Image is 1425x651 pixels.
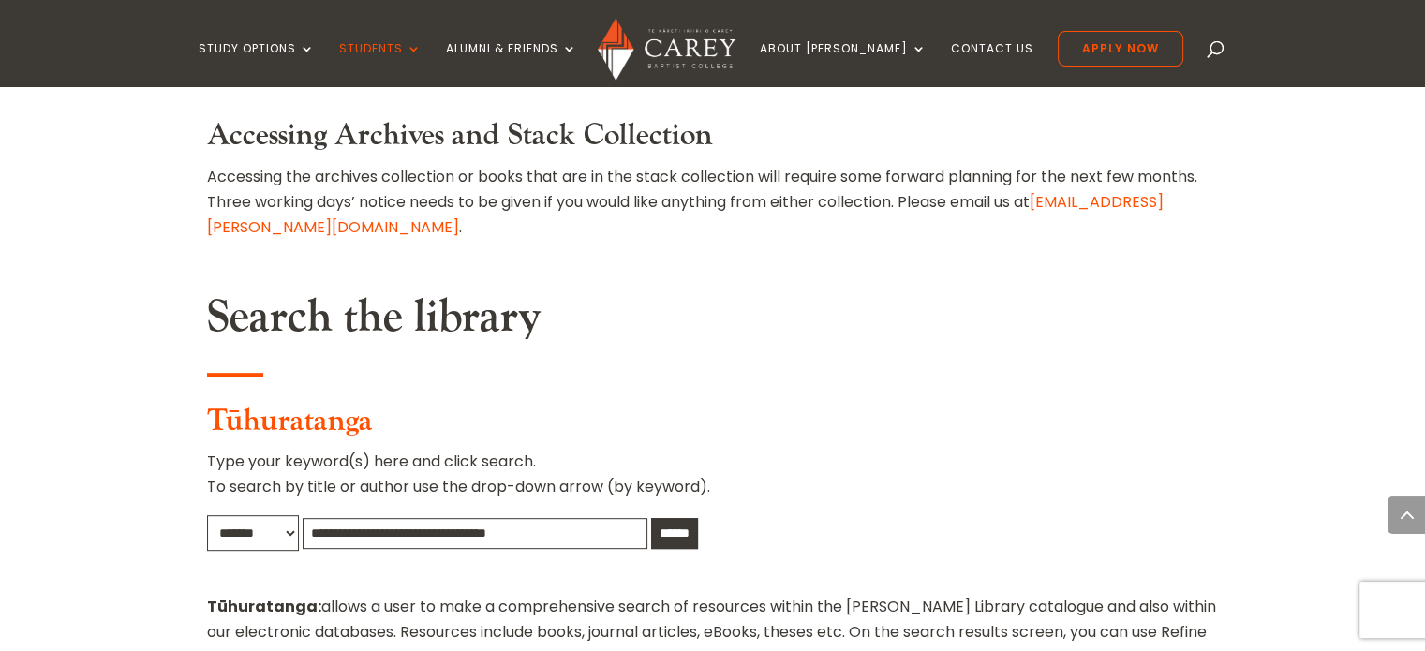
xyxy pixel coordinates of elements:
a: Contact Us [951,42,1033,86]
h3: Accessing Archives and Stack Collection [207,118,1219,163]
a: About [PERSON_NAME] [760,42,927,86]
strong: Tūhuratanga: [207,596,321,617]
a: Apply Now [1058,31,1183,67]
img: Carey Baptist College [598,18,735,81]
p: Type your keyword(s) here and click search. To search by title or author use the drop-down arrow ... [207,449,1219,514]
p: Accessing the archives collection or books that are in the stack collection will require some for... [207,164,1219,241]
h2: Search the library [207,290,1219,354]
a: Alumni & Friends [446,42,577,86]
a: Study Options [199,42,315,86]
h3: Tūhuratanga [207,404,1219,449]
a: Students [339,42,422,86]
